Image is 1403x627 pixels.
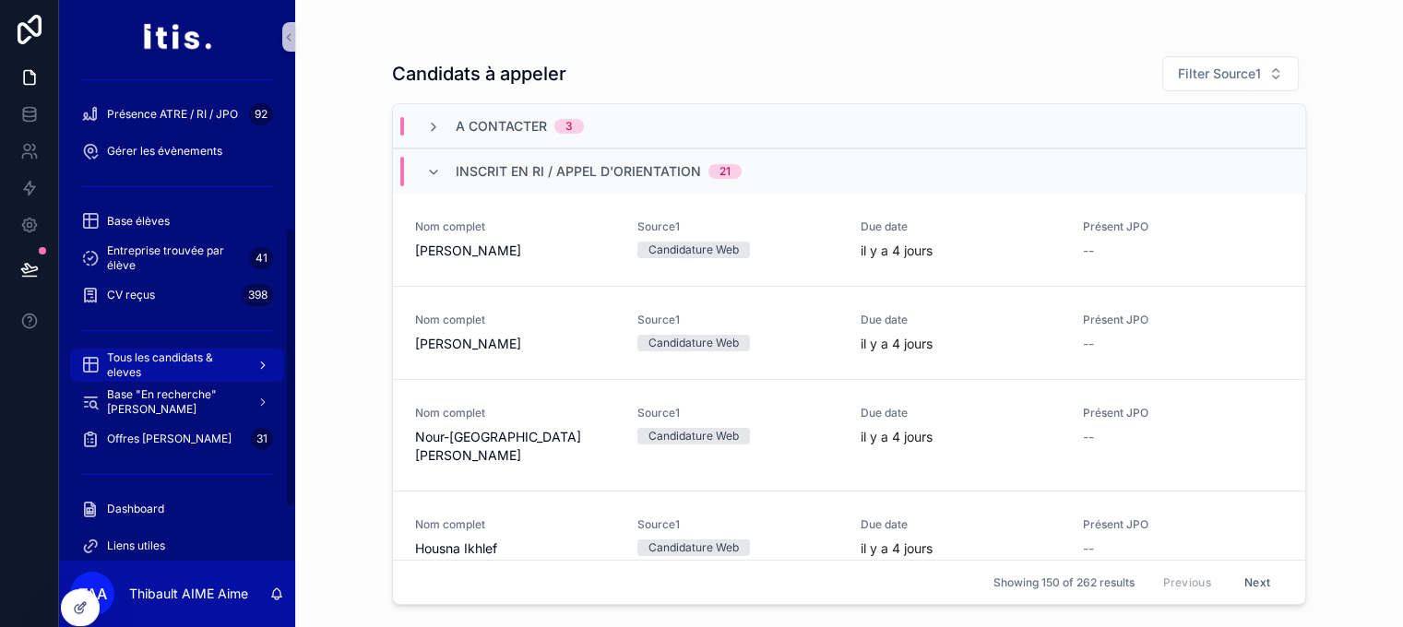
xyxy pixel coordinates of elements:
div: 41 [250,247,273,269]
span: [PERSON_NAME] [415,335,615,353]
span: Présent JPO [1083,219,1283,234]
span: Due date [861,313,1061,327]
span: Liens utiles [107,538,165,553]
span: Inscrit en RI / appel d'orientation [456,162,701,181]
span: -- [1083,242,1094,260]
a: Liens utiles [70,529,284,562]
button: Select Button [1162,56,1299,91]
span: Présence ATRE / RI / JPO [107,107,238,122]
p: Thibault AIME Aime [129,585,248,603]
button: Next [1231,568,1283,597]
a: Présence ATRE / RI / JPO92 [70,98,284,131]
span: Source1 [637,219,838,234]
span: Nom complet [415,219,615,234]
span: Source1 [637,406,838,420]
a: Dashboard [70,492,284,526]
span: Offres [PERSON_NAME] [107,432,232,446]
a: Nom complet[PERSON_NAME]Source1Candidature WebDue dateil y a 4 joursPrésent JPO-- [393,193,1305,286]
div: 3 [565,119,573,134]
span: -- [1083,428,1094,446]
a: Tous les candidats & eleves [70,349,284,382]
p: il y a 4 jours [861,539,933,558]
a: Nom completNour-[GEOGRAPHIC_DATA][PERSON_NAME]Source1Candidature WebDue dateil y a 4 joursPrésent... [393,379,1305,491]
a: CV reçus398 [70,278,284,312]
p: il y a 4 jours [861,242,933,260]
span: Source1 [637,313,838,327]
div: Candidature Web [648,335,739,351]
img: App logo [142,22,211,52]
span: Showing 150 of 262 results [993,575,1135,590]
div: Candidature Web [648,428,739,444]
span: Tous les candidats & eleves [107,350,242,380]
span: Nom complet [415,313,615,327]
a: Base "En recherche" [PERSON_NAME] [70,385,284,419]
span: Source1 [637,517,838,532]
span: -- [1083,335,1094,353]
a: Nom complet[PERSON_NAME]Source1Candidature WebDue dateil y a 4 joursPrésent JPO-- [393,286,1305,379]
a: Offres [PERSON_NAME]31 [70,422,284,455]
span: Filter Source1 [1178,65,1261,83]
a: Gérer les évènements [70,135,284,168]
span: -- [1083,539,1094,558]
span: Entreprise trouvée par élève [107,243,243,273]
p: il y a 4 jours [861,428,933,446]
span: Nom complet [415,406,615,420]
span: Due date [861,406,1061,420]
span: Base "En recherche" [PERSON_NAME] [107,387,242,417]
h1: Candidats à appeler [392,61,566,87]
span: Présent JPO [1083,517,1283,532]
span: Présent JPO [1083,313,1283,327]
span: Gérer les évènements [107,144,222,159]
span: TAA [78,583,107,605]
div: scrollable content [59,74,295,561]
span: Nour-[GEOGRAPHIC_DATA][PERSON_NAME] [415,428,615,465]
div: Candidature Web [648,242,739,258]
div: 398 [243,284,273,306]
span: [PERSON_NAME] [415,242,615,260]
p: il y a 4 jours [861,335,933,353]
span: Dashboard [107,502,164,516]
span: CV reçus [107,288,155,302]
div: 21 [719,164,731,179]
span: Base élèves [107,214,170,229]
div: Candidature Web [648,539,739,556]
a: Entreprise trouvée par élève41 [70,242,284,275]
div: 31 [251,428,273,450]
span: Présent JPO [1083,406,1283,420]
a: Base élèves [70,205,284,238]
a: Nom completHousna IkhlefSource1Candidature WebDue dateil y a 4 joursPrésent JPO-- [393,491,1305,584]
span: Housna Ikhlef [415,539,615,558]
span: Due date [861,517,1061,532]
div: 92 [249,103,273,125]
span: A contacter [456,117,547,136]
span: Nom complet [415,517,615,532]
span: Due date [861,219,1061,234]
